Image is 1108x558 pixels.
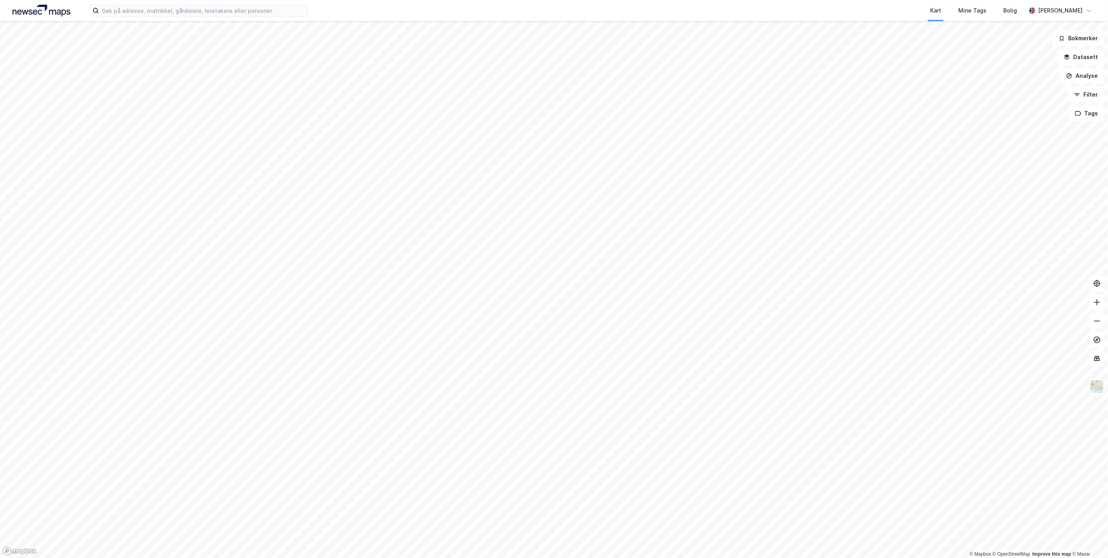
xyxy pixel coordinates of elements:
[99,5,308,16] input: Søk på adresse, matrikkel, gårdeiere, leietakere eller personer
[1004,6,1017,15] div: Bolig
[13,5,70,16] img: logo.a4113a55bc3d86da70a041830d287a7e.svg
[1060,68,1105,84] button: Analyse
[1067,87,1105,102] button: Filter
[1069,520,1108,558] iframe: Chat Widget
[993,551,1031,557] a: OpenStreetMap
[1069,520,1108,558] div: Kontrollprogram for chat
[1038,6,1083,15] div: [PERSON_NAME]
[1069,106,1105,121] button: Tags
[970,551,991,557] a: Mapbox
[958,6,986,15] div: Mine Tags
[930,6,941,15] div: Kart
[2,547,37,556] a: Mapbox homepage
[1090,379,1104,394] img: Z
[1052,31,1105,46] button: Bokmerker
[1033,551,1071,557] a: Improve this map
[1057,49,1105,65] button: Datasett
